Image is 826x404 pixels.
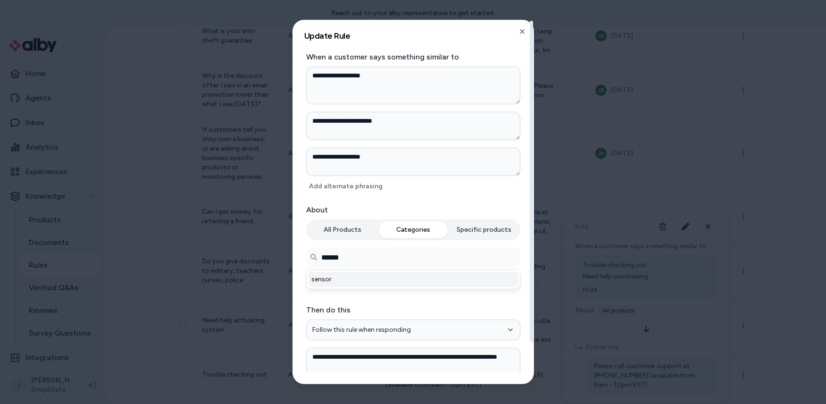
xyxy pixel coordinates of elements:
[450,221,518,238] button: Specific products
[306,204,520,216] label: About
[379,221,448,238] button: Categories
[304,32,522,40] h2: Update Rule
[306,51,520,63] label: When a customer says something similar to
[309,272,518,287] li: sensor
[306,180,385,193] button: Add alternate phrasing
[306,304,520,316] label: Then do this
[308,221,377,238] button: All Products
